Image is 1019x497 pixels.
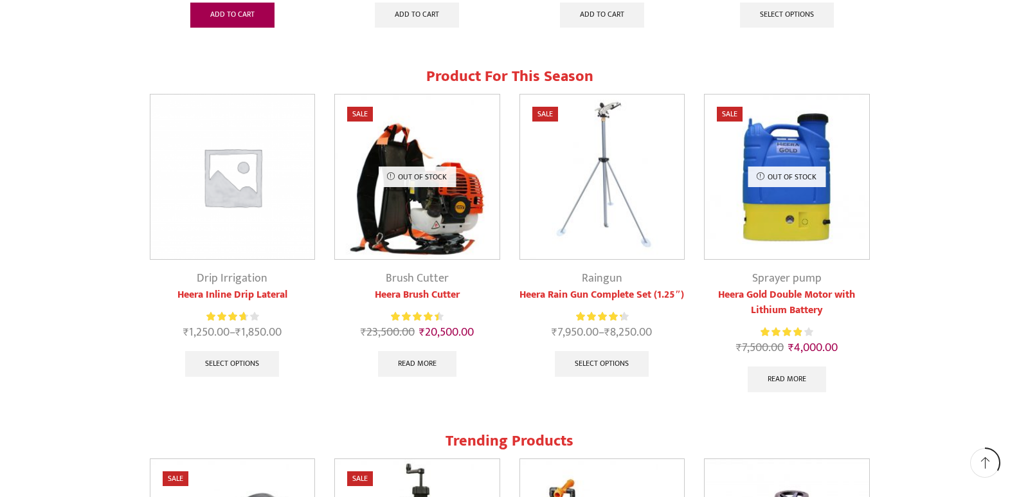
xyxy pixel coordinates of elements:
span: ₹ [604,323,610,342]
bdi: 23,500.00 [361,323,415,342]
a: Read more about “Heera Brush Cutter” [378,351,456,377]
div: Rated 4.55 out of 5 [391,310,443,323]
a: Heera Inline Drip Lateral [150,287,316,303]
a: Add to cart: “Heera Vermi Nursery” [560,3,644,28]
span: ₹ [361,323,366,342]
img: Heera Gold Double Motor with Lithium Battery [705,95,869,259]
span: Sale [347,471,373,486]
div: Rated 3.81 out of 5 [206,310,258,323]
span: Rated out of 5 [576,310,622,323]
span: Sale [717,107,743,122]
a: Heera Gold Double Motor with Lithium Battery [704,287,870,318]
a: Heera Rain Gun Complete Set (1.25″) [519,287,685,303]
span: ₹ [183,323,189,342]
span: ₹ [552,323,557,342]
span: Sale [532,107,558,122]
a: Add to cart: “Heera Rain Gun (1.25")” [190,3,275,28]
span: – [519,324,685,341]
bdi: 8,250.00 [604,323,652,342]
a: Heera Brush Cutter [334,287,500,303]
bdi: 4,000.00 [788,338,838,357]
span: – [150,324,316,341]
p: Out of stock [748,167,825,187]
span: Sale [163,471,188,486]
p: Out of stock [378,167,456,187]
a: Sprayer pump [752,269,822,288]
span: Rated out of 5 [761,325,801,339]
a: Drip Irrigation [197,269,267,288]
img: Heera Brush Cutter [335,95,500,259]
span: Product for this Season [426,64,593,89]
bdi: 7,950.00 [552,323,599,342]
div: Rated 4.38 out of 5 [576,310,628,323]
bdi: 1,250.00 [183,323,230,342]
a: Read more about “Heera Gold Double Motor with Lithium Battery” [748,366,826,392]
img: Placeholder [150,95,315,259]
span: Rated out of 5 [391,310,438,323]
bdi: 1,850.00 [235,323,282,342]
span: Rated out of 5 [206,310,246,323]
a: Add to cart: “HEERA VARSHA SPRINKLER SET” [375,3,459,28]
img: Heera Rain Gun Complete Set [520,95,685,259]
span: Sale [347,107,373,122]
span: ₹ [235,323,241,342]
span: ₹ [788,338,794,357]
bdi: 7,500.00 [736,338,784,357]
div: Rated 3.91 out of 5 [761,325,813,339]
a: Brush Cutter [386,269,449,288]
a: Select options for “Silpaulin Vermibed ISI” [740,3,834,28]
a: Select options for “Heera Inline Drip Lateral” [185,351,279,377]
span: Trending Products [446,428,573,454]
a: Select options for “Heera Rain Gun Complete Set (1.25")” [555,351,649,377]
a: Raingun [582,269,622,288]
bdi: 20,500.00 [419,323,474,342]
span: ₹ [419,323,425,342]
span: ₹ [736,338,742,357]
